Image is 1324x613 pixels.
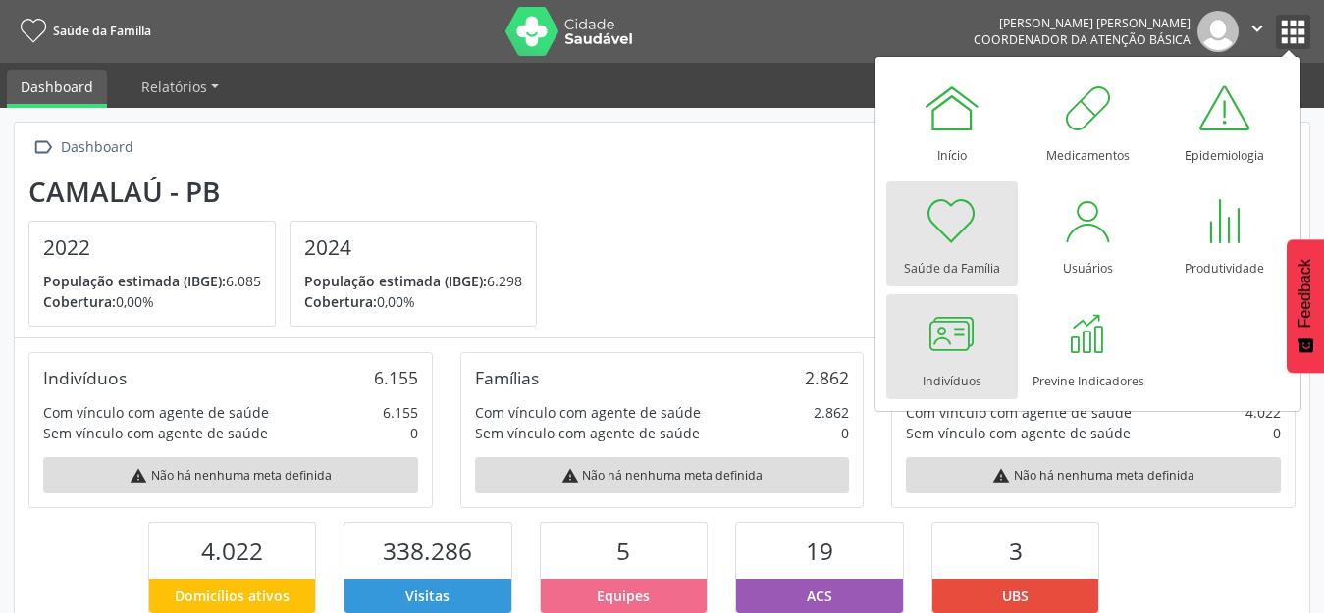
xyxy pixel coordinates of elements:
[807,586,832,606] span: ACS
[304,235,522,260] h4: 2024
[974,31,1191,48] span: Coordenador da Atenção Básica
[43,235,261,260] h4: 2022
[886,181,1018,286] a: Saúde da Família
[1009,535,1023,567] span: 3
[992,467,1010,485] i: warning
[128,70,233,104] a: Relatórios
[1287,239,1324,373] button: Feedback - Mostrar pesquisa
[1273,423,1281,443] div: 0
[806,535,833,567] span: 19
[130,467,147,485] i: warning
[1245,402,1281,423] div: 4.022
[1246,18,1268,39] i: 
[304,271,522,291] p: 6.298
[1002,586,1029,606] span: UBS
[374,367,418,388] div: 6.155
[53,23,151,39] span: Saúde da Família
[1239,11,1276,52] button: 
[1159,181,1291,286] a: Produtividade
[1023,181,1154,286] a: Usuários
[304,272,487,290] span: População estimada (IBGE):
[43,291,261,312] p: 0,00%
[410,423,418,443] div: 0
[906,423,1131,443] div: Sem vínculo com agente de saúde
[383,402,418,423] div: 6.155
[805,367,849,388] div: 2.862
[304,292,377,311] span: Cobertura:
[7,70,107,108] a: Dashboard
[1023,294,1154,399] a: Previne Indicadores
[475,423,700,443] div: Sem vínculo com agente de saúde
[886,294,1018,399] a: Indivíduos
[43,271,261,291] p: 6.085
[1276,15,1310,49] button: apps
[43,457,418,493] div: Não há nenhuma meta definida
[201,535,263,567] span: 4.022
[43,423,268,443] div: Sem vínculo com agente de saúde
[1297,259,1314,328] span: Feedback
[304,291,522,312] p: 0,00%
[14,15,151,47] a: Saúde da Família
[1023,69,1154,174] a: Medicamentos
[383,535,472,567] span: 338.286
[597,586,650,606] span: Equipes
[28,133,136,162] a:  Dashboard
[475,367,539,388] div: Famílias
[974,15,1191,31] div: [PERSON_NAME] [PERSON_NAME]
[43,402,269,423] div: Com vínculo com agente de saúde
[28,176,551,208] div: Camalaú - PB
[43,367,127,388] div: Indivíduos
[906,402,1132,423] div: Com vínculo com agente de saúde
[57,133,136,162] div: Dashboard
[886,69,1018,174] a: Início
[43,272,226,290] span: População estimada (IBGE):
[561,467,579,485] i: warning
[141,77,207,96] span: Relatórios
[405,586,450,606] span: Visitas
[475,457,850,493] div: Não há nenhuma meta definida
[28,133,57,162] i: 
[841,423,849,443] div: 0
[475,402,701,423] div: Com vínculo com agente de saúde
[906,457,1281,493] div: Não há nenhuma meta definida
[43,292,116,311] span: Cobertura:
[814,402,849,423] div: 2.862
[1197,11,1239,52] img: img
[1159,69,1291,174] a: Epidemiologia
[616,535,630,567] span: 5
[175,586,290,606] span: Domicílios ativos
